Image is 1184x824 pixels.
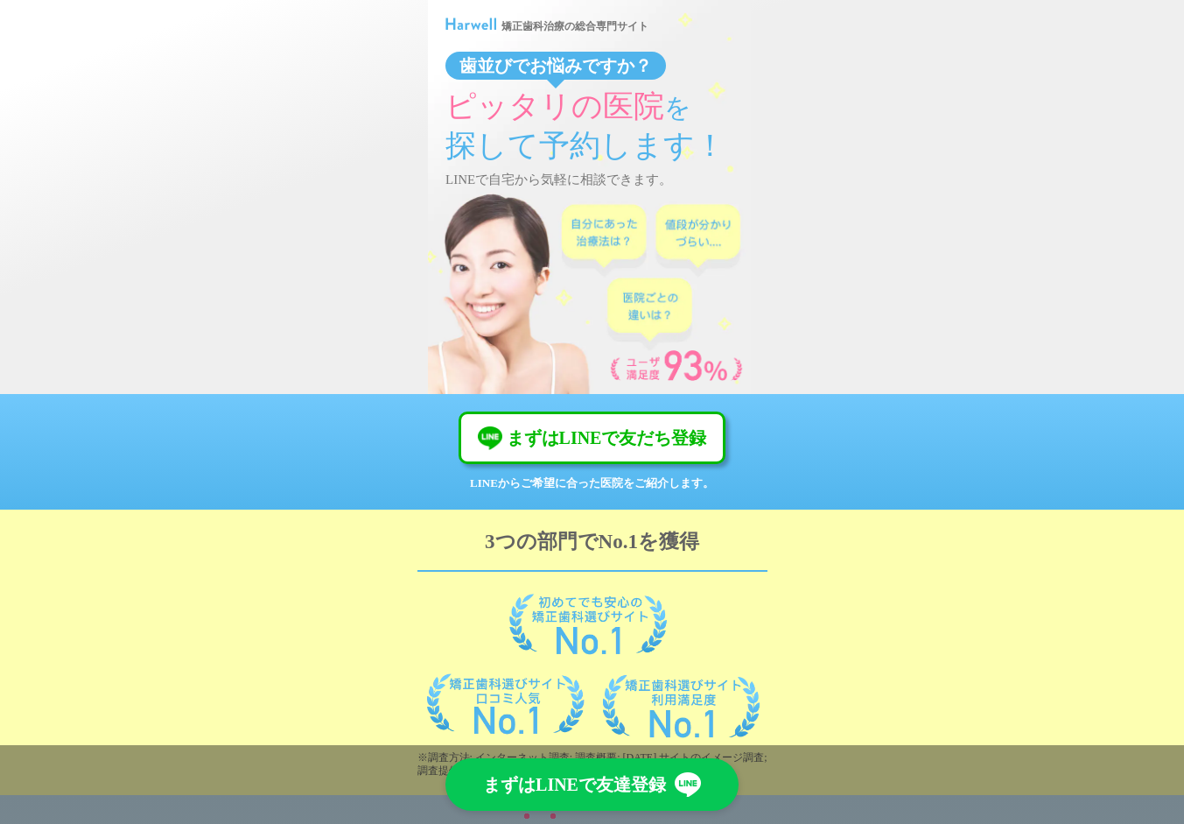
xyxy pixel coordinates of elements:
[445,129,725,163] span: 探して予約します！
[501,20,648,32] span: 矯正歯科治療の総合専門サイト
[417,527,767,573] div: 3つの部門でNo.1を獲得
[459,412,726,464] a: まずはLINEで友だち登録
[445,170,739,190] p: LINEで自宅から気軽に相談できます。
[445,18,496,30] img: ハーウェルのロゴ
[18,475,1166,492] p: LINEからご希望に合った医院をご紹介します。
[664,93,691,122] span: を
[445,89,664,123] span: ピッタリの医院
[445,758,739,811] a: まずはLINEで友達登録
[445,52,666,80] div: 歯並びでお悩みですか？
[445,21,496,32] a: ハーウェルのロゴ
